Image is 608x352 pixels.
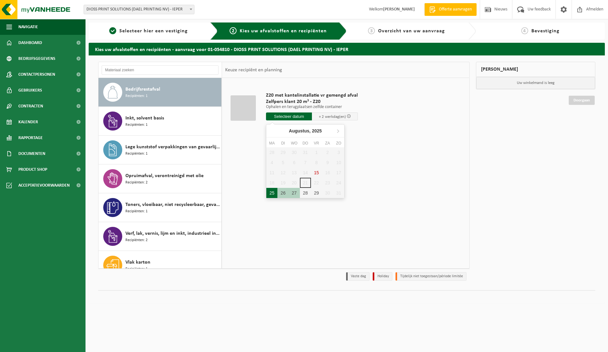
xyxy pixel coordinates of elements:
[125,151,148,157] span: Recipiënten: 1
[288,140,300,146] div: wo
[98,78,222,107] button: Bedrijfsrestafval Recipiënten: 1
[125,143,220,151] span: Lege kunststof verpakkingen van gevaarlijke stoffen
[125,259,150,266] span: Vlak karton
[125,172,204,180] span: Opruimafval, verontreinigd met olie
[222,62,285,78] div: Keuze recipiënt en planning
[383,7,415,12] strong: [PERSON_NAME]
[346,272,370,281] li: Vaste dag
[18,98,43,114] span: Contracten
[476,62,596,77] div: [PERSON_NAME]
[277,188,288,198] div: 26
[322,140,333,146] div: za
[125,93,148,99] span: Recipiënten: 1
[266,99,358,105] span: Zelfpers klant 20 m³ - Z20
[288,188,300,198] div: 27
[378,29,445,34] span: Overzicht van uw aanvraag
[396,272,466,281] li: Tijdelijk niet toegestaan/période limitée
[125,201,220,208] span: Toners, vloeibaar, niet recycleerbaar, gevaarlijk
[368,27,375,34] span: 3
[125,230,220,237] span: Verf, lak, vernis, lijm en inkt, industrieel in kleinverpakking
[286,126,324,136] div: Augustus,
[266,92,358,99] span: Z20 met kantelinstallatie vr gemengd afval
[311,140,322,146] div: vr
[531,29,560,34] span: Bevestiging
[240,29,327,34] span: Kies uw afvalstoffen en recipiënten
[18,162,47,177] span: Product Shop
[312,129,322,133] i: 2025
[102,65,218,75] input: Materiaal zoeken
[18,177,70,193] span: Acceptatievoorwaarden
[18,51,55,67] span: Bedrijfsgegevens
[84,5,194,14] span: DIOSS PRINT SOLUTIONS (DAEL PRINTING NV) - IEPER
[319,115,346,119] span: + 2 werkdag(en)
[125,86,160,93] span: Bedrijfsrestafval
[125,114,164,122] span: Inkt, solvent basis
[230,27,237,34] span: 2
[266,112,312,120] input: Selecteer datum
[311,188,322,198] div: 29
[125,237,148,243] span: Recipiënten: 2
[125,266,148,272] span: Recipiënten: 1
[109,27,116,34] span: 1
[18,67,55,82] span: Contactpersonen
[125,122,148,128] span: Recipiënten: 1
[569,96,595,105] a: Doorgaan
[98,107,222,136] button: Inkt, solvent basis Recipiënten: 1
[437,6,473,13] span: Offerte aanvragen
[92,27,205,35] a: 1Selecteer hier een vestiging
[476,77,595,89] p: Uw winkelmand is leeg
[266,140,277,146] div: ma
[373,272,392,281] li: Holiday
[89,43,605,55] h2: Kies uw afvalstoffen en recipiënten - aanvraag voor 01-054810 - DIOSS PRINT SOLUTIONS (DAEL PRINT...
[300,188,311,198] div: 28
[18,130,43,146] span: Rapportage
[125,208,148,214] span: Recipiënten: 1
[98,136,222,164] button: Lege kunststof verpakkingen van gevaarlijke stoffen Recipiënten: 1
[98,251,222,280] button: Vlak karton Recipiënten: 1
[424,3,477,16] a: Offerte aanvragen
[119,29,188,34] span: Selecteer hier een vestiging
[18,19,38,35] span: Navigatie
[18,114,38,130] span: Kalender
[98,164,222,193] button: Opruimafval, verontreinigd met olie Recipiënten: 2
[266,188,277,198] div: 25
[333,140,344,146] div: zo
[300,140,311,146] div: do
[266,105,358,109] p: Ophalen en terugplaatsen zelfde container
[18,146,45,162] span: Documenten
[18,82,42,98] span: Gebruikers
[98,193,222,222] button: Toners, vloeibaar, niet recycleerbaar, gevaarlijk Recipiënten: 1
[98,222,222,251] button: Verf, lak, vernis, lijm en inkt, industrieel in kleinverpakking Recipiënten: 2
[277,140,288,146] div: di
[125,180,148,186] span: Recipiënten: 2
[521,27,528,34] span: 4
[18,35,42,51] span: Dashboard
